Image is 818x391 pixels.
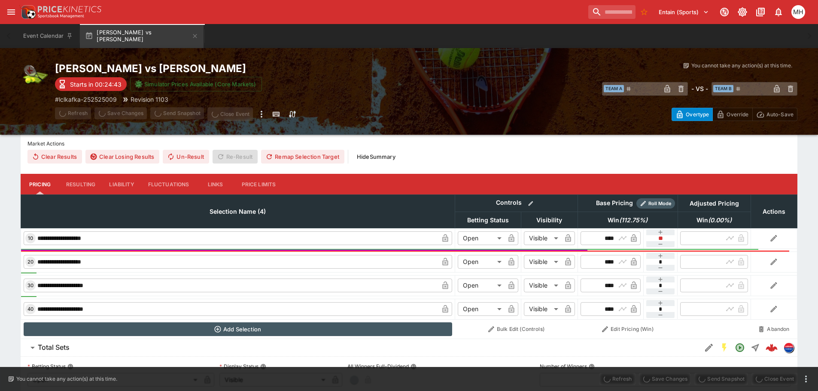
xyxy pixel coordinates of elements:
[598,215,657,225] span: Win(112.75%)
[21,62,48,89] img: tennis.png
[38,14,84,18] img: Sportsbook Management
[686,110,709,119] p: Overtype
[27,137,791,150] label: Market Actions
[735,343,745,353] svg: Open
[38,6,101,12] img: PriceKinetics
[784,343,794,352] img: lclkafka
[588,5,636,19] input: search
[525,198,536,209] button: Bulk edit
[691,62,792,70] p: You cannot take any action(s) at this time.
[26,235,35,241] span: 10
[540,363,587,370] p: Number of Winners
[163,150,209,164] button: Un-Result
[102,174,141,194] button: Liability
[27,363,66,370] p: Betting Status
[732,340,748,355] button: Open
[219,363,258,370] p: Display Status
[678,195,751,212] th: Adjusted Pricing
[458,279,505,292] div: Open
[645,200,675,207] span: Roll Mode
[789,3,808,21] button: Michael Hutchinson
[21,174,59,194] button: Pricing
[196,174,235,194] button: Links
[130,77,262,91] button: Simulator Prices Available (Core Markets)
[753,322,794,336] button: Abandon
[636,198,675,209] div: Show/hide Price Roll mode configuration.
[458,215,518,225] span: Betting Status
[753,4,768,20] button: Documentation
[771,4,786,20] button: Notifications
[26,306,35,312] span: 40
[131,95,168,104] p: Revision 1103
[21,339,701,356] button: Total Sets
[3,4,19,20] button: open drawer
[801,374,811,384] button: more
[55,95,117,104] p: Copy To Clipboard
[261,150,344,164] button: Remap Selection Target
[27,150,82,164] button: Clear Results
[18,24,78,48] button: Event Calendar
[524,231,561,245] div: Visible
[347,363,409,370] p: All Winners Full-Dividend
[712,108,752,121] button: Override
[85,150,159,164] button: Clear Losing Results
[766,342,778,354] img: logo-cerberus--red.svg
[260,364,266,370] button: Display Status
[701,340,717,355] button: Edit Detail
[708,215,732,225] em: ( 0.00 %)
[672,108,797,121] div: Start From
[67,364,73,370] button: Betting Status
[256,107,267,121] button: more
[766,342,778,354] div: 9f78f2f5-ac9f-43a2-a1cb-1e9a0c1633f8
[527,215,572,225] span: Visibility
[748,340,763,355] button: Straight
[691,84,708,93] h6: - VS -
[717,4,732,20] button: Connected to PK
[19,3,36,21] img: PriceKinetics Logo
[713,85,733,92] span: Team B
[524,302,561,316] div: Visible
[411,364,417,370] button: All Winners Full-Dividend
[458,255,505,269] div: Open
[455,195,578,212] th: Controls
[524,279,561,292] div: Visible
[637,5,651,19] button: No Bookmarks
[235,174,283,194] button: Price Limits
[766,110,794,119] p: Auto-Save
[672,108,713,121] button: Overtype
[16,375,117,383] p: You cannot take any action(s) at this time.
[24,322,453,336] button: Add Selection
[80,24,204,48] button: [PERSON_NAME] vs [PERSON_NAME]
[589,364,595,370] button: Number of Winners
[619,215,648,225] em: ( 112.75 %)
[458,302,505,316] div: Open
[687,215,741,225] span: Win(0.00%)
[26,259,35,265] span: 20
[735,4,750,20] button: Toggle light/dark mode
[59,174,102,194] button: Resulting
[141,174,196,194] button: Fluctuations
[26,282,35,288] span: 30
[604,85,624,92] span: Team A
[752,108,797,121] button: Auto-Save
[213,150,258,164] span: Re-Result
[38,343,70,352] h6: Total Sets
[751,195,797,228] th: Actions
[717,340,732,355] button: SGM Enabled
[524,255,561,269] div: Visible
[580,322,675,336] button: Edit Pricing (Win)
[352,150,401,164] button: HideSummary
[55,62,426,75] h2: Copy To Clipboard
[791,5,805,19] div: Michael Hutchinson
[70,80,122,89] p: Starts in 00:24:43
[763,339,780,356] a: 9f78f2f5-ac9f-43a2-a1cb-1e9a0c1633f8
[200,206,275,217] span: Selection Name (4)
[458,231,505,245] div: Open
[457,322,575,336] button: Bulk Edit (Controls)
[727,110,748,119] p: Override
[593,198,636,209] div: Base Pricing
[654,5,714,19] button: Select Tenant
